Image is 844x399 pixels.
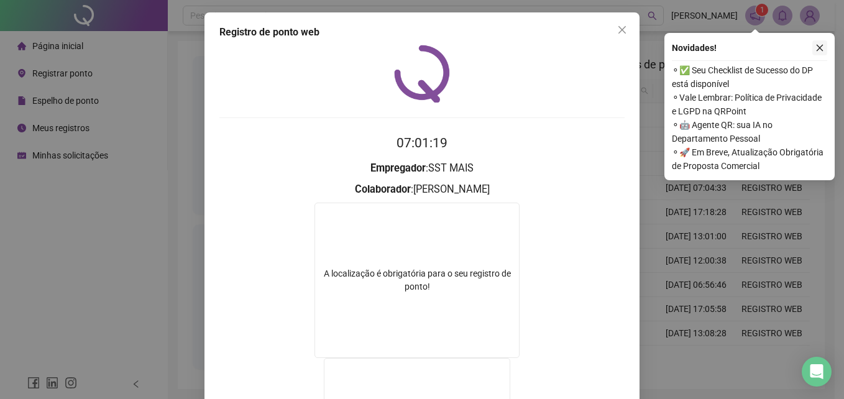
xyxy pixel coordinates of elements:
[355,183,411,195] strong: Colaborador
[672,63,827,91] span: ⚬ ✅ Seu Checklist de Sucesso do DP está disponível
[672,118,827,145] span: ⚬ 🤖 Agente QR: sua IA no Departamento Pessoal
[219,25,625,40] div: Registro de ponto web
[315,267,519,293] div: A localização é obrigatória para o seu registro de ponto!
[612,20,632,40] button: Close
[397,135,447,150] time: 07:01:19
[394,45,450,103] img: QRPoint
[672,145,827,173] span: ⚬ 🚀 Em Breve, Atualização Obrigatória de Proposta Comercial
[672,91,827,118] span: ⚬ Vale Lembrar: Política de Privacidade e LGPD na QRPoint
[815,44,824,52] span: close
[672,41,717,55] span: Novidades !
[617,25,627,35] span: close
[802,357,832,387] div: Open Intercom Messenger
[219,181,625,198] h3: : [PERSON_NAME]
[370,162,426,174] strong: Empregador
[219,160,625,177] h3: : SST MAIS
